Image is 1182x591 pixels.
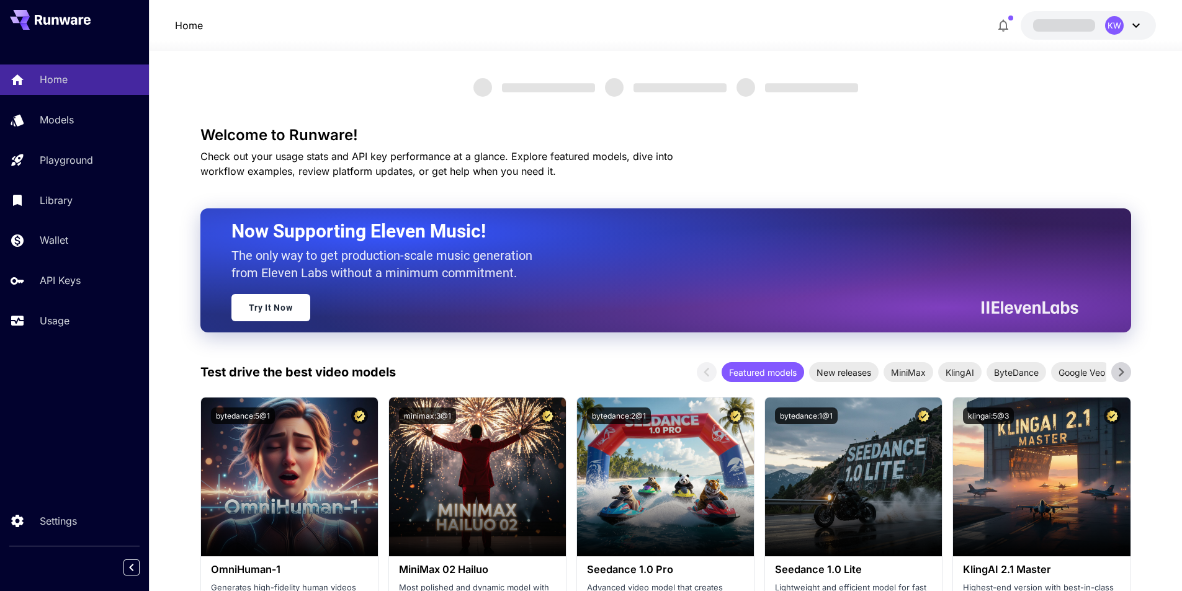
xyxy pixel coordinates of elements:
[587,564,744,575] h3: Seedance 1.0 Pro
[727,407,744,424] button: Certified Model – Vetted for best performance and includes a commercial license.
[40,513,77,528] p: Settings
[884,366,933,379] span: MiniMax
[587,407,651,424] button: bytedance:2@1
[351,407,368,424] button: Certified Model – Vetted for best performance and includes a commercial license.
[231,220,1069,243] h2: Now Supporting Eleven Music!
[1105,16,1124,35] div: KW
[1021,11,1156,40] button: KW
[211,407,275,424] button: bytedance:5@1
[987,366,1046,379] span: ByteDance
[765,398,942,556] img: alt
[200,363,396,381] p: Test drive the best video models
[1051,362,1113,382] div: Google Veo
[1051,366,1113,379] span: Google Veo
[211,564,368,575] h3: OmniHuman‑1
[40,313,69,328] p: Usage
[884,362,933,382] div: MiniMax
[987,362,1046,382] div: ByteDance
[722,366,804,379] span: Featured models
[40,273,81,288] p: API Keys
[40,233,68,247] p: Wallet
[938,362,982,382] div: KlingAI
[40,153,93,167] p: Playground
[775,407,838,424] button: bytedance:1@1
[40,72,68,87] p: Home
[915,407,932,424] button: Certified Model – Vetted for best performance and includes a commercial license.
[577,398,754,556] img: alt
[775,564,932,575] h3: Seedance 1.0 Lite
[722,362,804,382] div: Featured models
[938,366,982,379] span: KlingAI
[809,362,879,382] div: New releases
[123,559,140,575] button: Collapse sidebar
[953,398,1130,556] img: alt
[1104,407,1121,424] button: Certified Model – Vetted for best performance and includes a commercial license.
[201,398,378,556] img: alt
[133,556,149,579] div: Collapse sidebar
[399,564,556,575] h3: MiniMax 02 Hailuo
[963,564,1120,575] h3: KlingAI 2.1 Master
[539,407,556,424] button: Certified Model – Vetted for best performance and includes a commercial license.
[231,294,310,321] a: Try It Now
[231,247,542,282] p: The only way to get production-scale music generation from Eleven Labs without a minimum commitment.
[40,193,73,208] p: Library
[399,407,456,424] button: minimax:3@1
[809,366,879,379] span: New releases
[200,127,1131,144] h3: Welcome to Runware!
[175,18,203,33] nav: breadcrumb
[963,407,1014,424] button: klingai:5@3
[40,112,74,127] p: Models
[175,18,203,33] a: Home
[389,398,566,556] img: alt
[200,150,673,177] span: Check out your usage stats and API key performance at a glance. Explore featured models, dive int...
